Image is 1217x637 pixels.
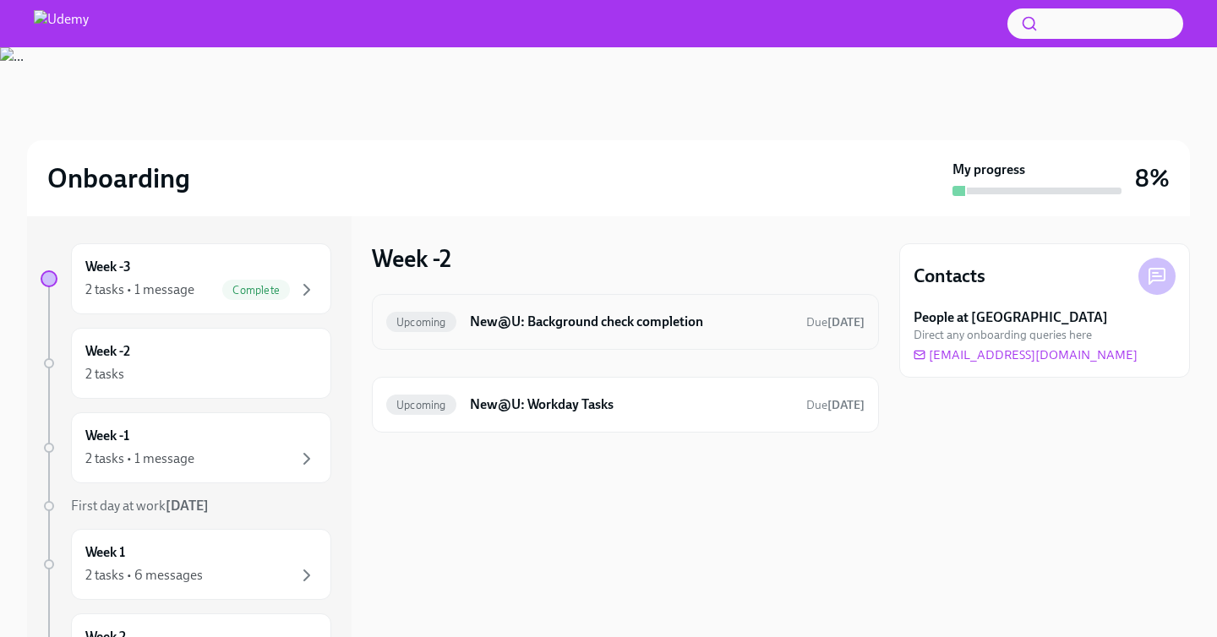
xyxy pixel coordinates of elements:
h6: Week -1 [85,427,129,445]
h6: New@U: Workday Tasks [470,395,793,414]
span: Upcoming [386,399,456,411]
strong: [DATE] [166,498,209,514]
strong: [DATE] [827,315,865,329]
strong: [DATE] [827,398,865,412]
img: Udemy [34,10,89,37]
a: Week 12 tasks • 6 messages [41,529,331,600]
h3: 8% [1135,163,1170,193]
div: 2 tasks • 1 message [85,449,194,468]
h6: Week -2 [85,342,130,361]
a: UpcomingNew@U: Workday TasksDue[DATE] [386,391,865,418]
h2: Onboarding [47,161,190,195]
strong: People at [GEOGRAPHIC_DATA] [914,308,1108,327]
span: Due [806,398,865,412]
span: Due [806,315,865,329]
span: First day at work [71,498,209,514]
h3: Week -2 [372,243,451,274]
a: Week -12 tasks • 1 message [41,412,331,483]
a: [EMAIL_ADDRESS][DOMAIN_NAME] [914,346,1138,363]
span: Upcoming [386,316,456,329]
div: 2 tasks • 6 messages [85,566,203,585]
a: First day at work[DATE] [41,497,331,515]
div: 2 tasks [85,365,124,384]
strong: My progress [952,161,1025,179]
a: Week -32 tasks • 1 messageComplete [41,243,331,314]
h6: Week -3 [85,258,131,276]
span: October 24th, 2025 09:00 [806,314,865,330]
span: October 27th, 2025 08:00 [806,397,865,413]
a: Week -22 tasks [41,328,331,399]
span: Complete [222,284,290,297]
h6: Week 1 [85,543,125,562]
span: Direct any onboarding queries here [914,327,1092,343]
div: 2 tasks • 1 message [85,280,194,299]
h6: New@U: Background check completion [470,313,793,331]
h4: Contacts [914,264,985,289]
a: UpcomingNew@U: Background check completionDue[DATE] [386,308,865,335]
